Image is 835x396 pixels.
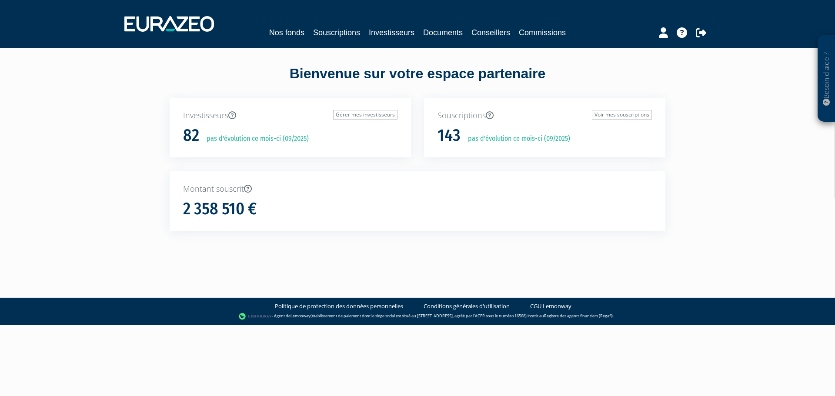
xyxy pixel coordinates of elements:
[424,302,510,310] a: Conditions générales d'utilisation
[822,40,832,118] p: Besoin d'aide ?
[183,183,652,195] p: Montant souscrit
[544,313,613,319] a: Registre des agents financiers (Regafi)
[183,110,397,121] p: Investisseurs
[333,110,397,120] a: Gérer mes investisseurs
[530,302,571,310] a: CGU Lemonway
[462,134,570,144] p: pas d'évolution ce mois-ci (09/2025)
[163,64,672,98] div: Bienvenue sur votre espace partenaire
[183,126,199,145] h1: 82
[313,27,360,39] a: Souscriptions
[183,200,257,218] h1: 2 358 510 €
[9,312,826,321] div: - Agent de (établissement de paiement dont le siège social est situé au [STREET_ADDRESS], agréé p...
[471,27,510,39] a: Conseillers
[200,134,309,144] p: pas d'évolution ce mois-ci (09/2025)
[124,16,214,32] img: 1732889491-logotype_eurazeo_blanc_rvb.png
[438,126,461,145] h1: 143
[423,27,463,39] a: Documents
[438,110,652,121] p: Souscriptions
[592,110,652,120] a: Voir mes souscriptions
[519,27,566,39] a: Commissions
[275,302,403,310] a: Politique de protection des données personnelles
[291,313,311,319] a: Lemonway
[239,312,272,321] img: logo-lemonway.png
[269,27,304,39] a: Nos fonds
[369,27,414,39] a: Investisseurs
